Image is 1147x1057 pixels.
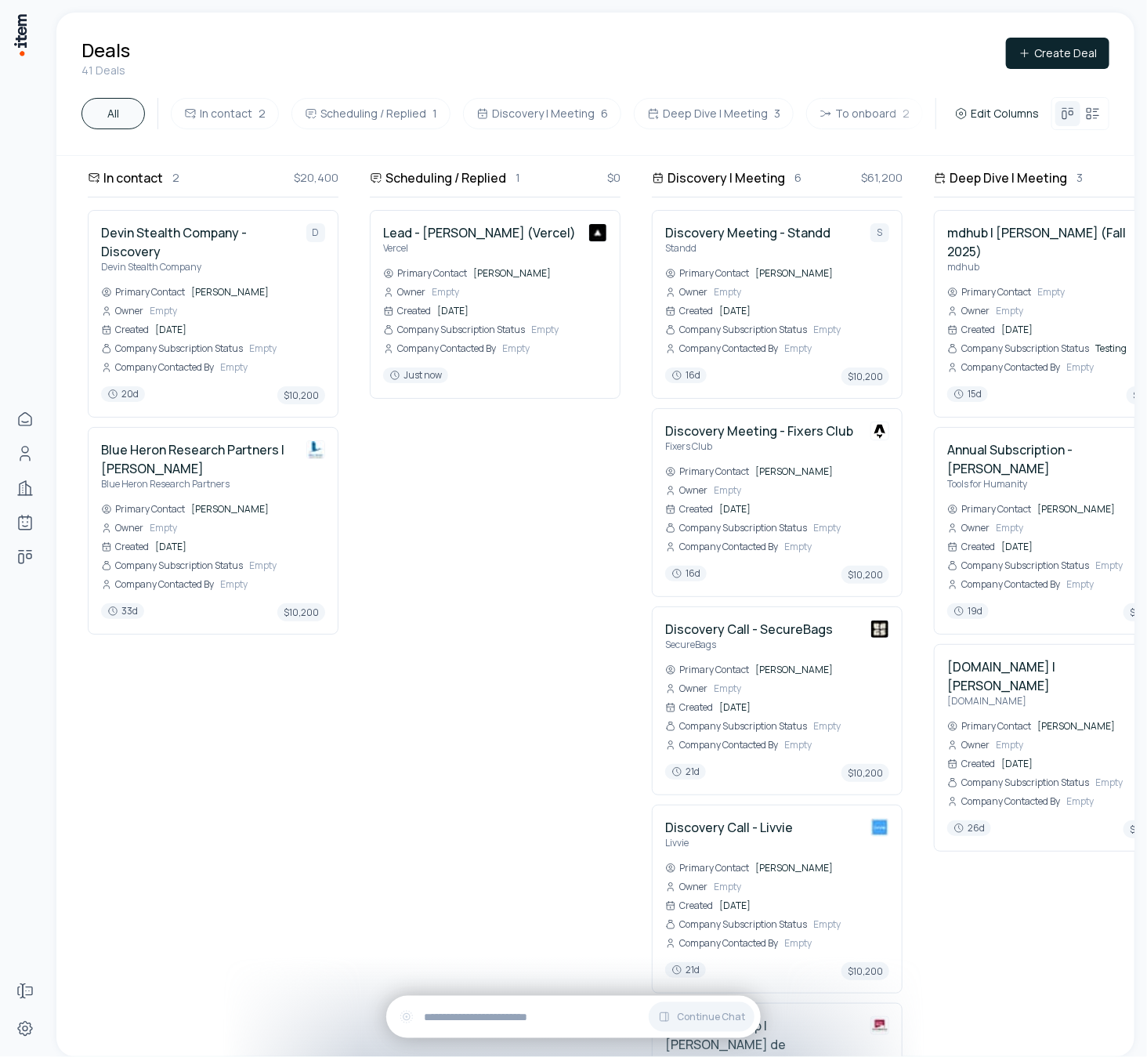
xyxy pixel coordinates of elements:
[677,1011,745,1023] span: Continue Chat
[383,367,448,383] span: Just now
[665,267,749,280] div: Primary Contact
[383,267,467,280] div: Primary Contact
[101,386,145,402] span: 20d
[714,881,889,893] span: Empty
[714,682,889,695] span: Empty
[607,169,621,186] span: $0
[13,13,28,57] img: Item Brain Logo
[947,286,1031,299] div: Primary Contact
[755,664,889,676] span: [PERSON_NAME]
[841,566,889,584] span: $10,200
[383,223,607,386] a: Lead - [PERSON_NAME] (Vercel)VercelVercelPrimary Contact[PERSON_NAME]OwnerEmptyCreated[DATE]Compa...
[101,440,294,478] h4: Blue Heron Research Partners | [PERSON_NAME]
[665,962,706,980] button: 21d
[665,367,707,383] span: 16d
[370,210,621,399] div: Lead - [PERSON_NAME] (Vercel)VercelVercelPrimary Contact[PERSON_NAME]OwnerEmptyCreated[DATE]Compa...
[101,386,145,404] button: 20d
[665,223,889,386] a: Discovery Meeting - StanddStanddSPrimary Contact[PERSON_NAME]OwnerEmptyCreated[DATE]Company Subsc...
[101,324,149,336] div: Created
[665,900,713,912] div: Created
[191,286,325,299] span: [PERSON_NAME]
[784,541,889,553] span: Empty
[947,386,988,402] span: 15d
[601,106,608,121] span: 6
[719,900,889,912] span: [DATE]
[101,541,149,553] div: Created
[9,1013,41,1044] a: Settings
[155,541,325,553] span: [DATE]
[88,210,338,418] div: Devin Stealth Company - DiscoveryDevin Stealth CompanyDPrimary Contact[PERSON_NAME]OwnerEmptyCrea...
[9,404,41,435] a: Home
[665,818,889,980] a: Discovery Call - LivvieLivvieLivviePrimary Contact[PERSON_NAME]OwnerEmptyCreated[DATE]Company Sub...
[291,98,450,129] button: Scheduling / Replied1
[947,603,989,619] span: 19d
[101,261,294,273] p: Devin Stealth Company
[714,286,889,299] span: Empty
[947,578,1060,591] div: Company Contacted By
[947,261,1140,273] p: mdhub
[101,440,325,621] a: Blue Heron Research Partners | [PERSON_NAME]Blue Heron Research PartnersBlue Heron Research Partn...
[947,478,1140,490] p: Tools for Humanity
[947,342,1089,355] div: Company Subscription Status
[437,305,607,317] span: [DATE]
[463,98,621,129] button: Discovery | Meeting6
[249,559,325,572] span: Empty
[813,720,889,733] span: Empty
[665,962,706,978] span: 21d
[502,342,607,355] span: Empty
[947,541,995,553] div: Created
[665,440,853,453] p: Fixers Club
[665,881,707,893] div: Owner
[719,305,889,317] span: [DATE]
[150,305,325,317] span: Empty
[947,223,1140,261] h4: mdhub | [PERSON_NAME] (Fall 2025)
[950,168,1067,187] h3: Deep Dive | Meeting
[665,522,807,534] div: Company Subscription Status
[665,862,749,874] div: Primary Contact
[383,367,448,386] button: Just now
[947,361,1060,374] div: Company Contacted By
[665,764,706,782] button: 21d
[668,168,785,187] h3: Discovery | Meeting
[947,603,989,621] button: 19d
[719,503,889,516] span: [DATE]
[665,701,713,714] div: Created
[101,578,214,591] div: Company Contacted By
[665,937,778,950] div: Company Contacted By
[665,639,833,651] p: SecureBags
[813,324,889,336] span: Empty
[155,324,325,336] span: [DATE]
[665,918,807,931] div: Company Subscription Status
[665,541,778,553] div: Company Contacted By
[665,342,778,355] div: Company Contacted By
[806,98,923,129] button: To onboard2
[947,657,1140,695] h4: [DOMAIN_NAME] | [PERSON_NAME]
[277,386,325,404] span: $10,200
[432,286,607,299] span: Empty
[755,862,889,874] span: [PERSON_NAME]
[103,168,163,187] h3: In contact
[88,427,338,635] div: Blue Heron Research Partners | [PERSON_NAME]Blue Heron Research PartnersBlue Heron Research Partn...
[784,342,889,355] span: Empty
[947,758,995,770] div: Created
[150,522,325,534] span: Empty
[665,818,793,837] h4: Discovery Call - Livvie
[665,242,830,255] p: Standd
[652,606,903,795] div: Discovery Call - SecureBagsSecureBagsSecureBagsPrimary Contact[PERSON_NAME]OwnerEmptyCreated[DATE...
[784,937,889,950] span: Empty
[947,720,1031,733] div: Primary Contact
[665,837,793,849] p: Livvie
[870,818,889,837] img: Livvie
[81,63,130,78] p: 41 Deals
[383,286,425,299] div: Owner
[947,559,1089,572] div: Company Subscription Status
[665,465,749,478] div: Primary Contact
[9,507,41,538] a: Agents
[383,324,525,336] div: Company Subscription Status
[665,484,707,497] div: Owner
[9,472,41,504] a: Companies
[665,566,707,581] span: 16d
[306,223,325,242] div: D
[841,764,889,782] span: $10,200
[649,1002,754,1032] button: Continue Chat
